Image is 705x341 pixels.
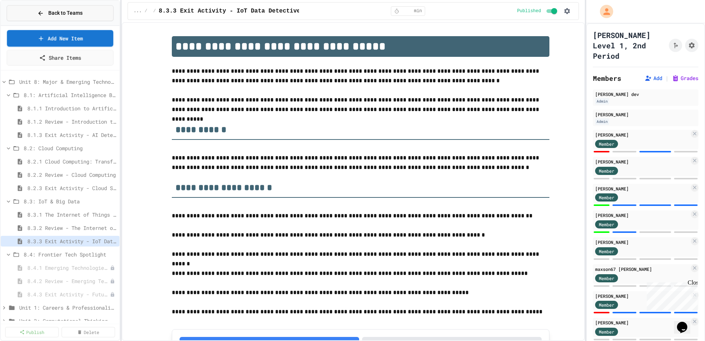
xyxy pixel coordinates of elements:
[599,141,614,147] span: Member
[595,91,696,97] div: [PERSON_NAME] dev
[599,194,614,201] span: Member
[592,3,615,20] div: My Account
[599,168,614,174] span: Member
[24,144,117,152] span: 8.2: Cloud Computing
[159,7,336,15] span: 8.3.3 Exit Activity - IoT Data Detective Challenge
[7,50,113,66] a: Share Items
[593,73,621,83] h2: Members
[599,275,614,282] span: Member
[62,327,115,337] a: Delete
[517,8,541,14] span: Published
[145,8,147,14] span: /
[27,264,110,272] span: 8.4.1 Emerging Technologies: Shaping Our Digital Future
[645,75,662,82] button: Add
[7,30,113,46] a: Add New Item
[595,185,690,192] div: [PERSON_NAME]
[134,8,142,14] span: ...
[110,279,115,284] div: Unpublished
[27,158,117,165] span: 8.2.1 Cloud Computing: Transforming the Digital World
[593,30,666,61] h1: [PERSON_NAME] Level 1, 2nd Period
[27,290,110,298] span: 8.4.3 Exit Activity - Future Tech Challenge
[7,5,114,21] button: Back to Teams
[19,304,117,311] span: Unit 1: Careers & Professionalism
[595,293,690,299] div: [PERSON_NAME]
[669,39,682,52] button: Click to see fork details
[27,184,117,192] span: 8.2.3 Exit Activity - Cloud Service Detective
[599,221,614,228] span: Member
[595,98,609,104] div: Admin
[27,224,117,232] span: 8.3.2 Review - The Internet of Things and Big Data
[3,3,51,47] div: Chat with us now!Close
[599,328,614,335] span: Member
[48,9,83,17] span: Back to Teams
[414,8,422,14] span: min
[595,239,690,245] div: [PERSON_NAME]
[674,311,698,334] iframe: chat widget
[595,158,690,165] div: [PERSON_NAME]
[27,131,117,139] span: 8.1.3 Exit Activity - AI Detective
[672,75,698,82] button: Grades
[27,237,117,245] span: 8.3.3 Exit Activity - IoT Data Detective Challenge
[599,248,614,255] span: Member
[5,327,59,337] a: Publish
[19,317,117,325] span: Unit 2: Computational Thinking & Problem-Solving
[27,171,117,179] span: 8.2.2 Review - Cloud Computing
[595,111,696,118] div: [PERSON_NAME]
[110,265,115,271] div: Unpublished
[595,319,690,326] div: [PERSON_NAME]
[110,292,115,297] div: Unpublished
[153,8,156,14] span: /
[685,39,698,52] button: Assignment Settings
[595,118,609,125] div: Admin
[24,197,117,205] span: 8.3: IoT & Big Data
[595,131,690,138] div: [PERSON_NAME]
[24,91,117,99] span: 8.1: Artificial Intelligence Basics
[517,7,559,15] div: Content is published and visible to students
[644,279,698,311] iframe: chat widget
[595,266,690,272] div: maxson67 [PERSON_NAME]
[599,302,614,308] span: Member
[27,118,117,125] span: 8.1.2 Review - Introduction to Artificial Intelligence
[27,277,110,285] span: 8.4.2 Review - Emerging Technologies: Shaping Our Digital Future
[595,212,690,218] div: [PERSON_NAME]
[665,74,669,83] span: |
[27,104,117,112] span: 8.1.1 Introduction to Artificial Intelligence
[19,78,117,86] span: Unit 8: Major & Emerging Technologies
[24,251,117,258] span: 8.4: Frontier Tech Spotlight
[27,211,117,218] span: 8.3.1 The Internet of Things and Big Data: Our Connected Digital World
